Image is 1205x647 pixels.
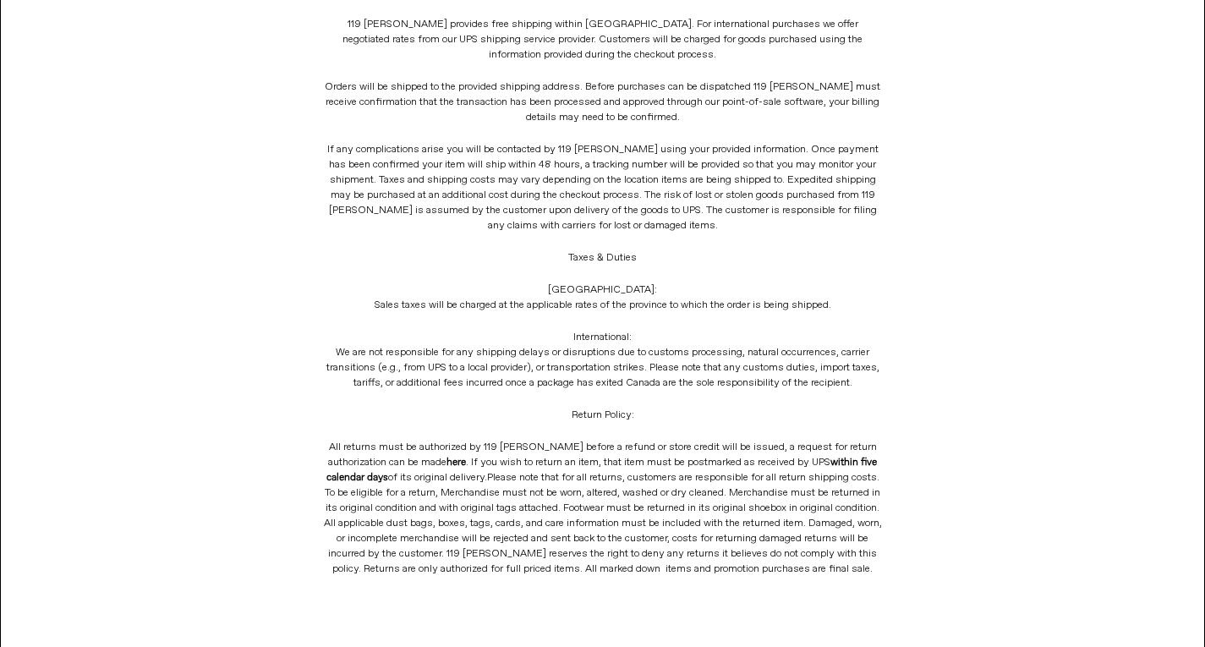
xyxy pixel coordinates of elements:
p: We are not responsible for any shipping delays or disruptions due to customs processing, natural ... [323,321,883,399]
p: All returns must be authorized by 119 [PERSON_NAME] before a refund or store credit will be issue... [323,431,883,585]
p: If any complications arise you will be contacted by 119 [PERSON_NAME] using your provided informa... [323,134,883,242]
p: Taxes & Duties [323,242,883,274]
p: 119 [PERSON_NAME] provides free shipping within [GEOGRAPHIC_DATA]. For international purchases we... [323,8,883,71]
span: Sales taxes will be charged at the applicable rates of the province to which the order is being s... [375,299,831,312]
a: here [446,456,466,469]
span: [GEOGRAPHIC_DATA]: [548,283,657,297]
span: International: [573,331,632,344]
p: Orders will be shipped to the provided shipping address. Before purchases can be dispatched 119 [... [323,71,883,134]
strong: within five calendar days [326,456,878,485]
p: Return Policy: [323,399,883,431]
